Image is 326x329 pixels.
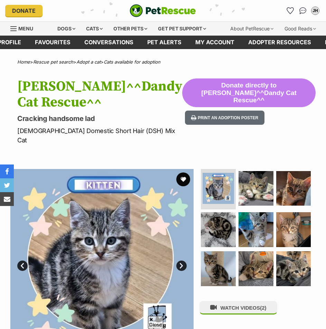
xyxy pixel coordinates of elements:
div: Cats [81,22,108,36]
a: Home [17,59,30,65]
img: Photo of Floyd^^Dandy Cat Rescue^^ [276,171,311,206]
a: Favourites [28,36,77,49]
div: Dogs [53,22,80,36]
button: My account [310,5,321,16]
button: Print an adoption poster [185,111,264,125]
a: Conversations [297,5,308,16]
a: My account [188,36,241,49]
img: Photo of Floyd^^Dandy Cat Rescue^^ [201,212,236,247]
div: About PetRescue [225,22,278,36]
h1: [PERSON_NAME]^^Dandy Cat Rescue^^ [17,78,182,110]
button: favourite [176,172,190,186]
span: Close [148,316,163,328]
a: conversations [77,36,140,49]
img: chat-41dd97257d64d25036548639549fe6c8038ab92f7586957e7f3b1b290dea8141.svg [299,7,307,14]
img: Photo of Floyd^^Dandy Cat Rescue^^ [276,251,311,286]
a: Rescue pet search [33,59,73,65]
div: Good Reads [280,22,321,36]
div: JH [312,7,319,14]
img: Photo of Floyd^^Dandy Cat Rescue^^ [201,251,236,286]
a: Donate [5,5,43,17]
img: logo-cat-932fe2b9b8326f06289b0f2fb663e598f794de774fb13d1741a6617ecf9a85b4.svg [130,4,196,17]
div: Other pets [109,22,152,36]
img: Photo of Floyd^^Dandy Cat Rescue^^ [239,171,273,206]
div: Get pet support [153,22,211,36]
ul: Account quick links [285,5,321,16]
a: Favourites [285,5,296,16]
a: Menu [10,22,38,34]
img: Photo of Floyd^^Dandy Cat Rescue^^ [276,212,311,247]
a: Adopter resources [241,36,318,49]
img: Photo of Floyd^^Dandy Cat Rescue^^ [239,212,273,247]
button: WATCH VIDEOS(2) [199,301,277,314]
a: Cats available for adoption [104,59,160,65]
img: Photo of Floyd^^Dandy Cat Rescue^^ [203,173,234,204]
a: Prev [17,261,28,271]
img: Photo of Floyd^^Dandy Cat Rescue^^ [239,251,273,286]
a: Adopt a cat [76,59,101,65]
p: Cracking handsome lad [17,114,182,123]
span: (2) [260,305,266,311]
a: PetRescue [130,4,196,17]
button: Donate directly to [PERSON_NAME]^^Dandy Cat Rescue^^ [182,78,316,107]
p: [DEMOGRAPHIC_DATA] Domestic Short Hair (DSH) Mix Cat [17,126,182,145]
a: Next [176,261,187,271]
a: Pet alerts [140,36,188,49]
span: Menu [18,26,33,31]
